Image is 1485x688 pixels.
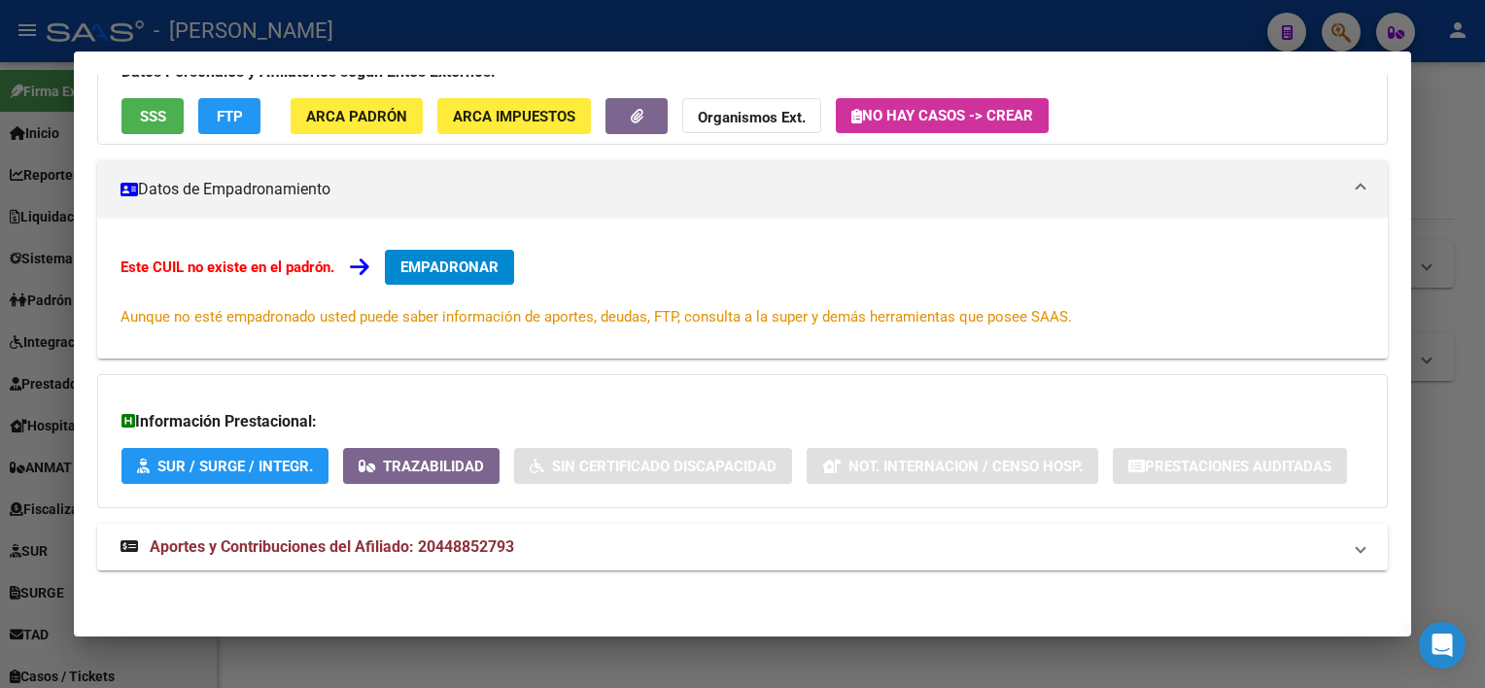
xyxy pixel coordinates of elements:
strong: Organismos Ext. [698,109,806,126]
button: Sin Certificado Discapacidad [514,448,792,484]
span: Not. Internacion / Censo Hosp. [848,458,1083,475]
mat-expansion-panel-header: Aportes y Contribuciones del Afiliado: 20448852793 [97,524,1387,570]
span: Prestaciones Auditadas [1145,458,1331,475]
span: Trazabilidad [383,458,484,475]
mat-expansion-panel-header: Datos de Empadronamiento [97,160,1387,219]
span: EMPADRONAR [400,258,499,276]
span: No hay casos -> Crear [851,107,1033,124]
span: ARCA Impuestos [453,108,575,125]
button: ARCA Padrón [291,98,423,134]
button: Organismos Ext. [682,98,821,134]
span: Aportes y Contribuciones del Afiliado: 20448852793 [150,537,514,556]
span: SSS [140,108,166,125]
div: Datos de Empadronamiento [97,219,1387,359]
button: SSS [121,98,184,134]
button: FTP [198,98,260,134]
span: ARCA Padrón [306,108,407,125]
button: Trazabilidad [343,448,500,484]
button: Not. Internacion / Censo Hosp. [807,448,1098,484]
mat-panel-title: Datos de Empadronamiento [121,178,1340,201]
span: Aunque no esté empadronado usted puede saber información de aportes, deudas, FTP, consulta a la s... [121,308,1072,326]
strong: Este CUIL no existe en el padrón. [121,258,334,276]
div: Open Intercom Messenger [1419,622,1466,669]
button: SUR / SURGE / INTEGR. [121,448,328,484]
span: Sin Certificado Discapacidad [552,458,777,475]
button: EMPADRONAR [385,250,514,285]
span: SUR / SURGE / INTEGR. [157,458,313,475]
button: Prestaciones Auditadas [1113,448,1347,484]
button: No hay casos -> Crear [836,98,1049,133]
h3: Información Prestacional: [121,410,1363,433]
span: FTP [217,108,243,125]
button: ARCA Impuestos [437,98,591,134]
